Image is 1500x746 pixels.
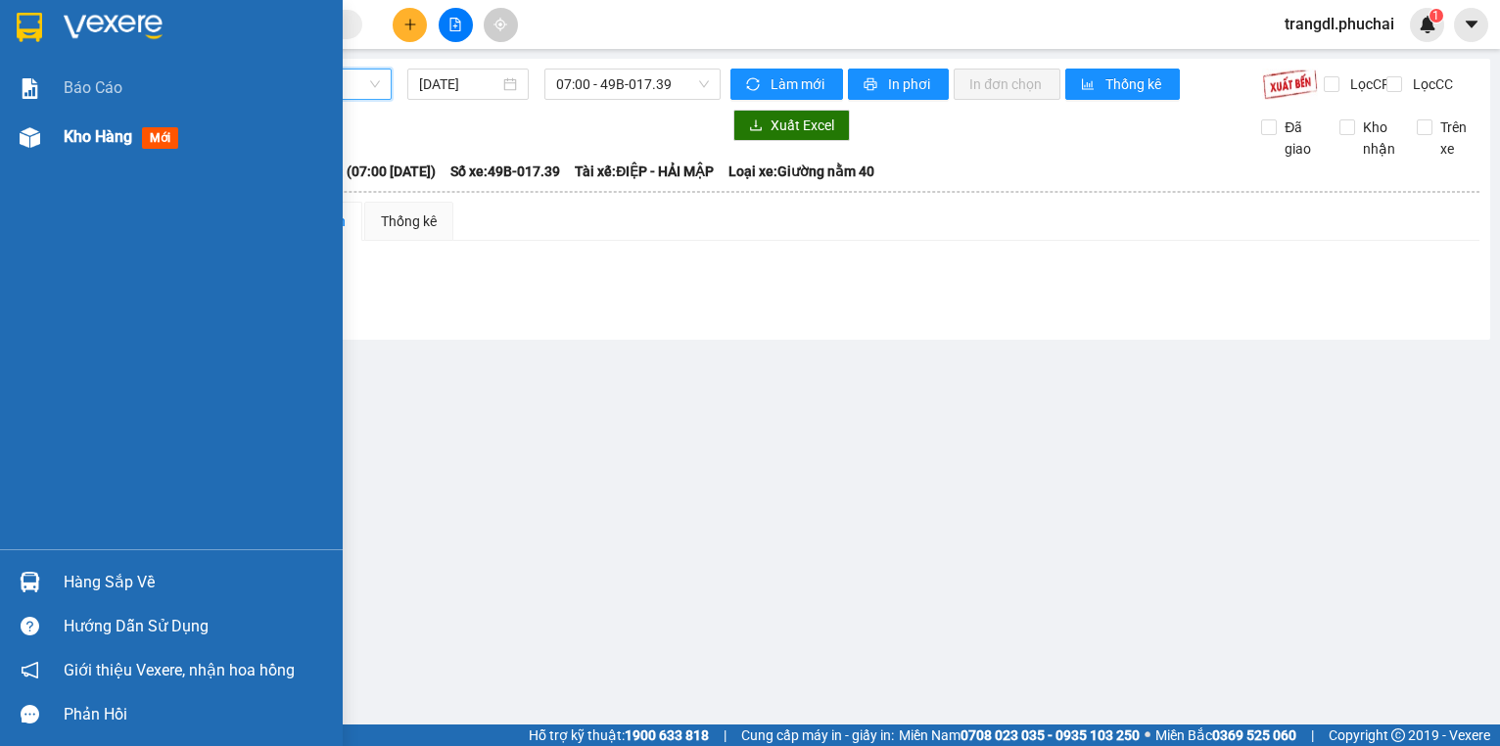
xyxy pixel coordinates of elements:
[419,73,499,95] input: 13/08/2025
[575,161,714,182] span: Tài xế: ĐIỆP - HẢI MẬP
[448,18,462,31] span: file-add
[64,127,132,146] span: Kho hàng
[64,658,295,682] span: Giới thiệu Vexere, nhận hoa hồng
[1145,731,1150,739] span: ⚪️
[17,13,42,42] img: logo-vxr
[142,127,178,149] span: mới
[1432,117,1480,160] span: Trên xe
[728,161,874,182] span: Loại xe: Giường nằm 40
[64,75,122,100] span: Báo cáo
[293,161,436,182] span: Chuyến: (07:00 [DATE])
[733,110,850,141] button: downloadXuất Excel
[21,617,39,635] span: question-circle
[625,727,709,743] strong: 1900 633 818
[730,69,843,100] button: syncLàm mới
[746,77,763,93] span: sync
[64,568,328,597] div: Hàng sắp về
[1212,727,1296,743] strong: 0369 525 060
[439,8,473,42] button: file-add
[1405,73,1456,95] span: Lọc CC
[529,724,709,746] span: Hỗ trợ kỹ thuật:
[864,77,880,93] span: printer
[741,724,894,746] span: Cung cấp máy in - giấy in:
[771,73,827,95] span: Làm mới
[20,572,40,592] img: warehouse-icon
[403,18,417,31] span: plus
[1155,724,1296,746] span: Miền Bắc
[1454,8,1488,42] button: caret-down
[1081,77,1098,93] span: bar-chart
[21,705,39,723] span: message
[381,210,437,232] div: Thống kê
[899,724,1140,746] span: Miền Nam
[556,70,709,99] span: 07:00 - 49B-017.39
[954,69,1060,100] button: In đơn chọn
[888,73,933,95] span: In phơi
[1311,724,1314,746] span: |
[484,8,518,42] button: aim
[1430,9,1443,23] sup: 1
[1277,117,1325,160] span: Đã giao
[21,661,39,679] span: notification
[393,8,427,42] button: plus
[493,18,507,31] span: aim
[1342,73,1393,95] span: Lọc CR
[1391,728,1405,742] span: copyright
[1269,12,1410,36] span: trangdl.phuchai
[1463,16,1480,33] span: caret-down
[20,78,40,99] img: solution-icon
[64,612,328,641] div: Hướng dẫn sử dụng
[450,161,560,182] span: Số xe: 49B-017.39
[848,69,949,100] button: printerIn phơi
[1065,69,1180,100] button: bar-chartThống kê
[1355,117,1403,160] span: Kho nhận
[20,127,40,148] img: warehouse-icon
[961,727,1140,743] strong: 0708 023 035 - 0935 103 250
[64,700,328,729] div: Phản hồi
[1419,16,1436,33] img: icon-new-feature
[1432,9,1439,23] span: 1
[724,724,727,746] span: |
[1105,73,1164,95] span: Thống kê
[1262,69,1318,100] img: 9k=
